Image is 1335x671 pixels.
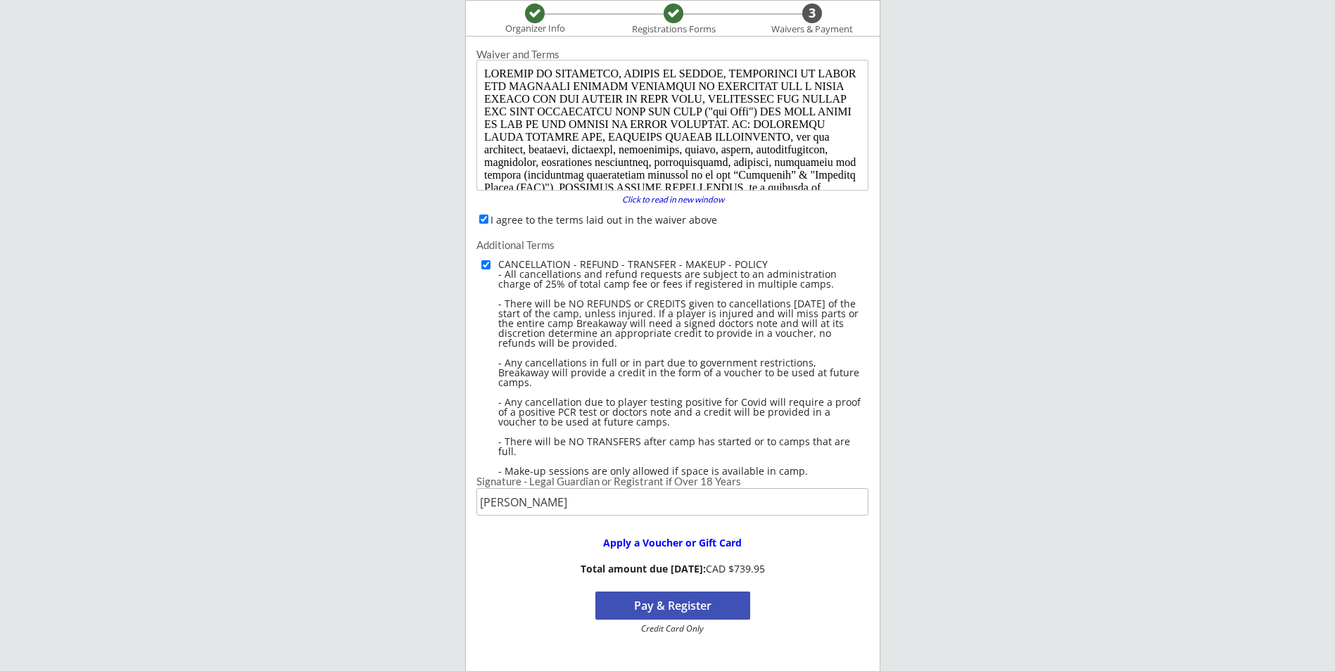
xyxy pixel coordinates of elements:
[581,538,763,548] div: Apply a Voucher or Gift Card
[476,476,868,487] div: Signature - Legal Guardian or Registrant if Over 18 Years
[476,240,868,250] div: Additional Terms
[476,488,868,516] input: Type full name
[496,23,574,34] div: Organizer Info
[476,49,868,60] div: Waiver and Terms
[764,24,861,35] div: Waivers & Payment
[601,625,744,633] div: Credit Card Only
[498,260,868,476] div: CANCELLATION - REFUND - TRANSFER - MAKEUP - POLICY - All cancellations and refund requests are su...
[613,196,733,204] div: Click to read in new window
[625,24,722,35] div: Registrations Forms
[595,592,750,620] button: Pay & Register
[613,196,733,207] a: Click to read in new window
[491,213,717,226] label: I agree to the terms laid out in the waiver above
[802,6,822,21] div: 3
[576,563,769,575] div: CAD $739.95
[581,562,706,575] strong: Total amount due [DATE]:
